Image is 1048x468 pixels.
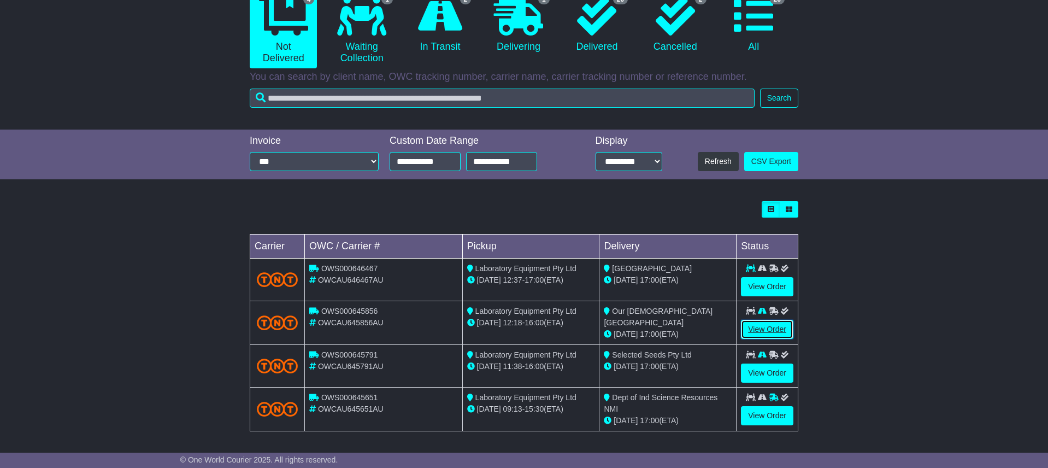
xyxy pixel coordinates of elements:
span: 17:00 [640,276,659,284]
div: (ETA) [604,329,732,340]
span: OWS000645856 [321,307,378,315]
span: OWCAU645856AU [318,318,384,327]
td: Carrier [250,235,305,259]
a: CSV Export [744,152,798,171]
div: Custom Date Range [390,135,565,147]
a: View Order [741,406,793,425]
span: Laboratory Equipment Pty Ltd [475,264,576,273]
span: 16:00 [525,318,544,327]
span: © One World Courier 2025. All rights reserved. [180,455,338,464]
span: OWCAU645651AU [318,405,384,413]
span: Our [DEMOGRAPHIC_DATA] [GEOGRAPHIC_DATA] [604,307,713,327]
img: TNT_Domestic.png [257,272,298,287]
a: View Order [741,320,793,339]
span: Laboratory Equipment Pty Ltd [475,350,576,359]
span: 16:00 [525,362,544,371]
span: OWCAU645791AU [318,362,384,371]
span: [DATE] [477,362,501,371]
span: [DATE] [477,276,501,284]
button: Refresh [698,152,739,171]
div: (ETA) [604,415,732,426]
span: OWS000645791 [321,350,378,359]
div: (ETA) [604,361,732,372]
span: [GEOGRAPHIC_DATA] [612,264,692,273]
p: You can search by client name, OWC tracking number, carrier name, carrier tracking number or refe... [250,71,798,83]
div: Invoice [250,135,379,147]
a: View Order [741,364,793,383]
a: View Order [741,277,793,296]
span: OWS000645651 [321,393,378,402]
span: 15:30 [525,405,544,413]
div: - (ETA) [467,317,595,329]
span: 12:18 [503,318,522,327]
span: 17:00 [640,416,659,425]
div: - (ETA) [467,361,595,372]
img: TNT_Domestic.png [257,315,298,330]
span: [DATE] [614,362,638,371]
td: Pickup [462,235,599,259]
span: Laboratory Equipment Pty Ltd [475,393,576,402]
span: [DATE] [614,276,638,284]
span: 17:00 [525,276,544,284]
span: [DATE] [614,330,638,338]
span: 11:38 [503,362,522,371]
div: - (ETA) [467,274,595,286]
span: Laboratory Equipment Pty Ltd [475,307,576,315]
td: OWC / Carrier # [305,235,463,259]
span: 17:00 [640,362,659,371]
span: 12:37 [503,276,522,284]
span: [DATE] [614,416,638,425]
span: OWCAU646467AU [318,276,384,284]
img: TNT_Domestic.png [257,402,298,417]
span: 09:13 [503,405,522,413]
td: Status [737,235,798,259]
span: Selected Seeds Pty Ltd [612,350,692,359]
span: Dept of Ind Science Resources NMI [604,393,717,413]
span: [DATE] [477,405,501,413]
span: OWS000646467 [321,264,378,273]
span: [DATE] [477,318,501,327]
button: Search [760,89,798,108]
img: TNT_Domestic.png [257,359,298,373]
span: 17:00 [640,330,659,338]
div: (ETA) [604,274,732,286]
div: Display [596,135,662,147]
td: Delivery [599,235,737,259]
div: - (ETA) [467,403,595,415]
